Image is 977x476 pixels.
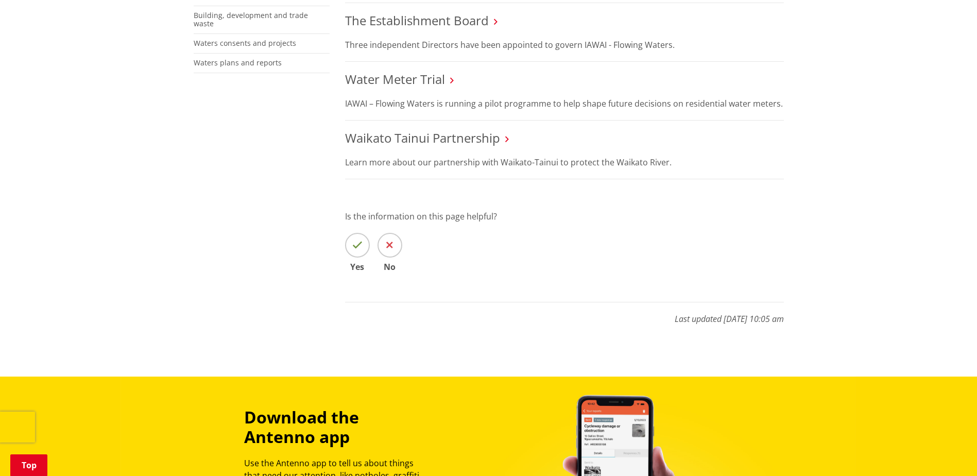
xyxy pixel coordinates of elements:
[345,12,489,29] a: The Establishment Board
[345,263,370,271] span: Yes
[345,156,784,168] p: Learn more about our partnership with Waikato-Tainui to protect the Waikato River.
[930,433,967,470] iframe: Messenger Launcher
[345,302,784,325] p: Last updated [DATE] 10:05 am
[345,39,784,51] p: Three independent Directors have been appointed to govern IAWAI - Flowing Waters.
[345,210,784,223] p: Is the information on this page helpful?
[194,10,308,29] a: Building, development and trade waste
[345,97,784,110] p: IAWAI – Flowing Waters is running a pilot programme to help shape future decisions on residential...
[194,58,282,67] a: Waters plans and reports
[345,71,445,88] a: Water Meter Trial
[244,407,431,447] h3: Download the Antenno app
[10,454,47,476] a: Top
[345,129,500,146] a: Waikato Tainui Partnership
[194,38,296,48] a: Waters consents and projects
[378,263,402,271] span: No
